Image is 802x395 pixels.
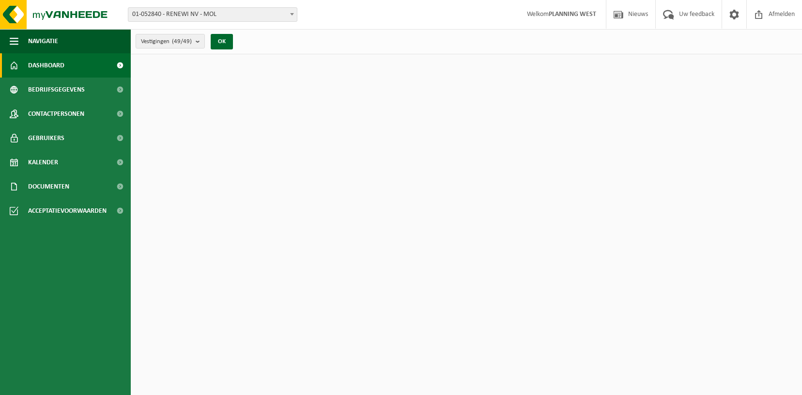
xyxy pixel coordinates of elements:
span: Gebruikers [28,126,64,150]
span: Kalender [28,150,58,174]
span: Dashboard [28,53,64,78]
span: 01-052840 - RENEWI NV - MOL [128,7,297,22]
span: Acceptatievoorwaarden [28,199,107,223]
span: Navigatie [28,29,58,53]
count: (49/49) [172,38,192,45]
button: OK [211,34,233,49]
span: Documenten [28,174,69,199]
span: Vestigingen [141,34,192,49]
span: 01-052840 - RENEWI NV - MOL [128,8,297,21]
span: Bedrijfsgegevens [28,78,85,102]
button: Vestigingen(49/49) [136,34,205,48]
strong: PLANNING WEST [549,11,596,18]
span: Contactpersonen [28,102,84,126]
